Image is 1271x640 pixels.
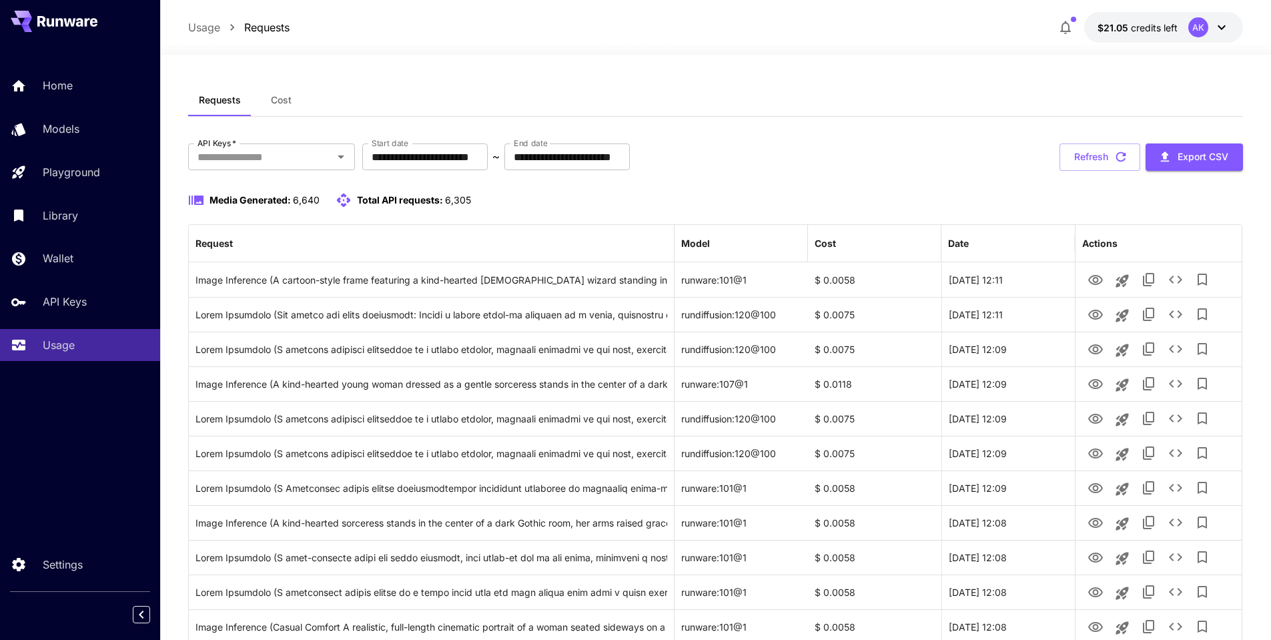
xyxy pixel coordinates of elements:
[195,238,233,249] div: Request
[1109,268,1136,294] button: Launch in playground
[675,332,808,366] div: rundiffusion:120@100
[1136,301,1162,328] button: Copy TaskUUID
[808,575,941,609] div: $ 0.0058
[195,402,667,436] div: Click to copy prompt
[1109,441,1136,468] button: Launch in playground
[1162,301,1189,328] button: See details
[1136,613,1162,640] button: Copy TaskUUID
[1189,544,1216,571] button: Add to library
[675,540,808,575] div: runware:101@1
[1109,372,1136,398] button: Launch in playground
[195,541,667,575] div: Click to copy prompt
[1162,266,1189,293] button: See details
[445,194,471,206] span: 6,305
[1189,336,1216,362] button: Add to library
[808,297,941,332] div: $ 0.0075
[1082,509,1109,536] button: View
[1131,22,1178,33] span: credits left
[681,238,710,249] div: Model
[1162,613,1189,640] button: See details
[1109,476,1136,503] button: Launch in playground
[808,470,941,505] div: $ 0.0058
[195,575,667,609] div: Click to copy prompt
[1082,335,1109,362] button: View
[43,121,79,137] p: Models
[1082,543,1109,571] button: View
[1162,579,1189,605] button: See details
[941,297,1075,332] div: 29 Sep, 2025 12:11
[43,294,87,310] p: API Keys
[43,164,100,180] p: Playground
[1189,440,1216,466] button: Add to library
[1136,336,1162,362] button: Copy TaskUUID
[195,471,667,505] div: Click to copy prompt
[332,147,350,166] button: Open
[941,436,1075,470] div: 29 Sep, 2025 12:09
[43,557,83,573] p: Settings
[1082,238,1118,249] div: Actions
[1082,370,1109,397] button: View
[1109,511,1136,537] button: Launch in playground
[195,367,667,401] div: Click to copy prompt
[1109,302,1136,329] button: Launch in playground
[357,194,443,206] span: Total API requests:
[675,262,808,297] div: runware:101@1
[1136,474,1162,501] button: Copy TaskUUID
[1082,613,1109,640] button: View
[808,366,941,401] div: $ 0.0118
[492,149,500,165] p: ~
[1189,405,1216,432] button: Add to library
[675,401,808,436] div: rundiffusion:120@100
[1189,579,1216,605] button: Add to library
[675,436,808,470] div: rundiffusion:120@100
[1162,336,1189,362] button: See details
[1082,439,1109,466] button: View
[195,506,667,540] div: Click to copy prompt
[1136,405,1162,432] button: Copy TaskUUID
[43,77,73,93] p: Home
[188,19,290,35] nav: breadcrumb
[1162,370,1189,397] button: See details
[43,337,75,353] p: Usage
[815,238,836,249] div: Cost
[1162,544,1189,571] button: See details
[1136,579,1162,605] button: Copy TaskUUID
[188,19,220,35] a: Usage
[1188,17,1208,37] div: AK
[1189,613,1216,640] button: Add to library
[43,250,73,266] p: Wallet
[1109,337,1136,364] button: Launch in playground
[1136,266,1162,293] button: Copy TaskUUID
[271,94,292,106] span: Cost
[1082,404,1109,432] button: View
[1189,509,1216,536] button: Add to library
[808,262,941,297] div: $ 0.0058
[948,238,969,249] div: Date
[675,366,808,401] div: runware:107@1
[1109,545,1136,572] button: Launch in playground
[1082,300,1109,328] button: View
[143,603,160,627] div: Collapse sidebar
[1162,474,1189,501] button: See details
[1189,266,1216,293] button: Add to library
[43,208,78,224] p: Library
[1189,474,1216,501] button: Add to library
[293,194,320,206] span: 6,640
[1146,143,1243,171] button: Export CSV
[1098,21,1178,35] div: $21.05216
[941,366,1075,401] div: 29 Sep, 2025 12:09
[1162,405,1189,432] button: See details
[244,19,290,35] a: Requests
[195,298,667,332] div: Click to copy prompt
[197,137,236,149] label: API Keys
[133,606,150,623] button: Collapse sidebar
[1162,509,1189,536] button: See details
[1109,580,1136,607] button: Launch in playground
[941,540,1075,575] div: 29 Sep, 2025 12:08
[1136,440,1162,466] button: Copy TaskUUID
[1084,12,1243,43] button: $21.05216AK
[941,575,1075,609] div: 29 Sep, 2025 12:08
[1189,370,1216,397] button: Add to library
[675,297,808,332] div: rundiffusion:120@100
